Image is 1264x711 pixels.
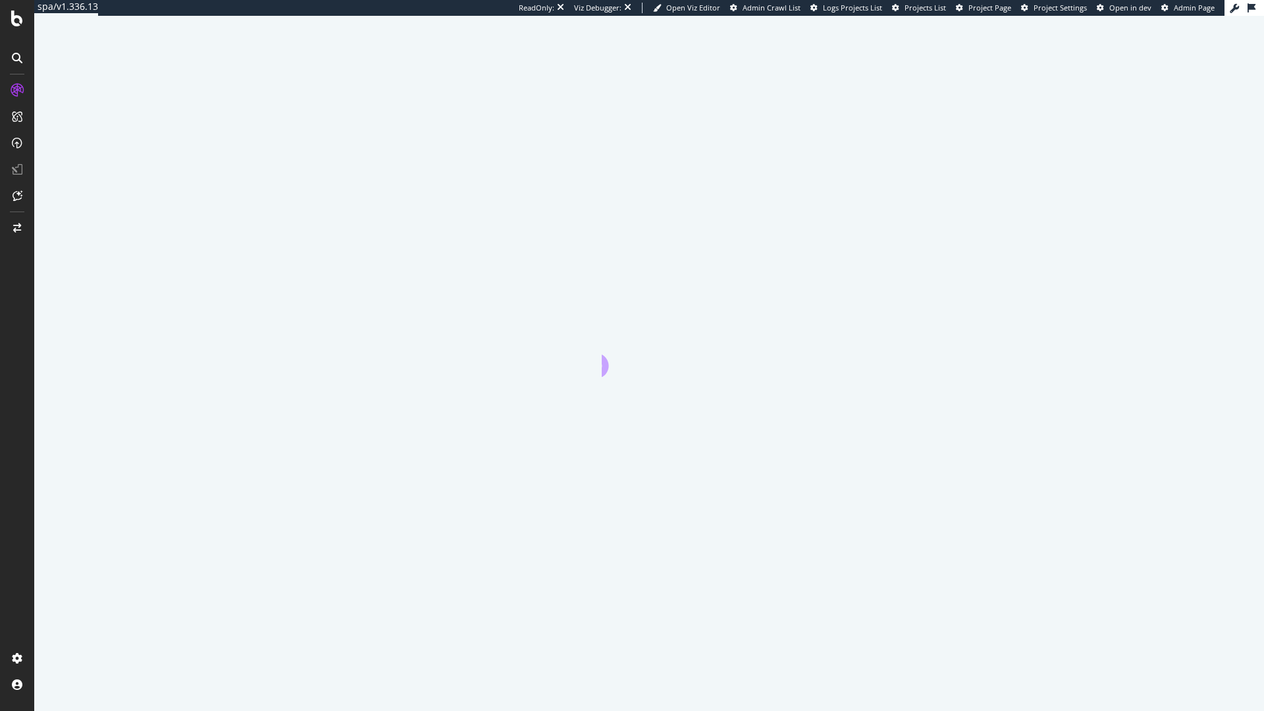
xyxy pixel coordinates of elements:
[1109,3,1151,13] span: Open in dev
[823,3,882,13] span: Logs Projects List
[730,3,801,13] a: Admin Crawl List
[892,3,946,13] a: Projects List
[1034,3,1087,13] span: Project Settings
[1161,3,1215,13] a: Admin Page
[653,3,720,13] a: Open Viz Editor
[1021,3,1087,13] a: Project Settings
[810,3,882,13] a: Logs Projects List
[602,329,697,377] div: animation
[743,3,801,13] span: Admin Crawl List
[905,3,946,13] span: Projects List
[956,3,1011,13] a: Project Page
[1097,3,1151,13] a: Open in dev
[1174,3,1215,13] span: Admin Page
[666,3,720,13] span: Open Viz Editor
[574,3,621,13] div: Viz Debugger:
[519,3,554,13] div: ReadOnly:
[968,3,1011,13] span: Project Page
